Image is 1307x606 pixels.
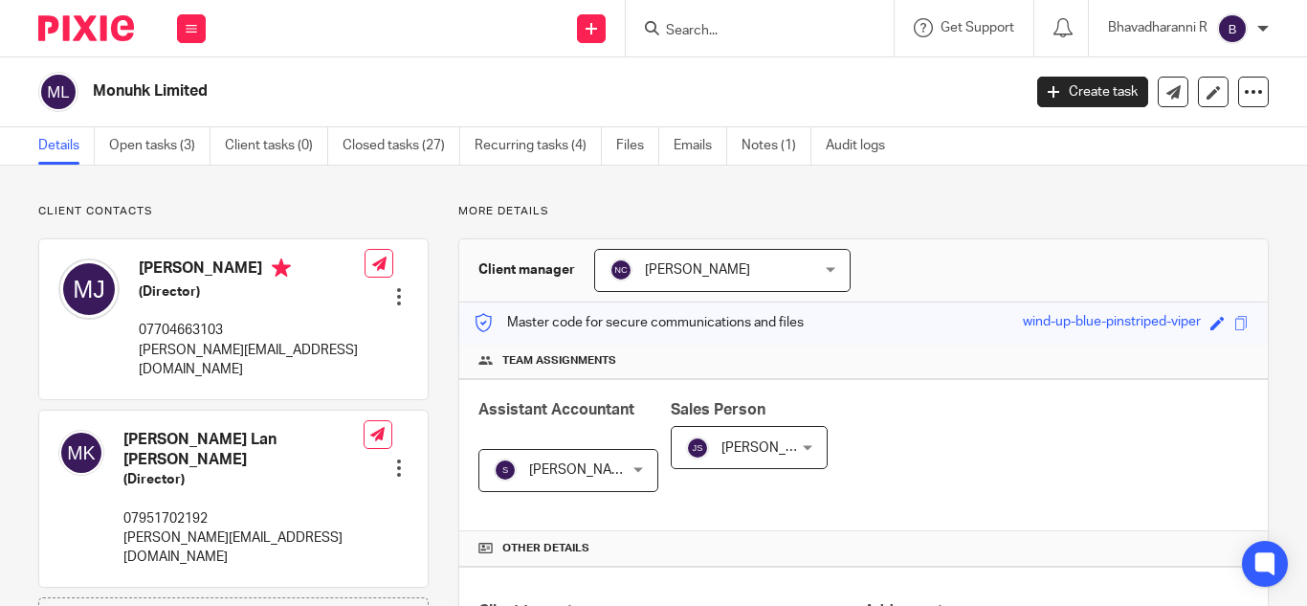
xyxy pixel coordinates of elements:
[502,541,589,556] span: Other details
[721,441,827,455] span: [PERSON_NAME]
[139,321,365,340] p: 07704663103
[272,258,291,278] i: Primary
[93,81,826,101] h2: Monuhk Limited
[109,127,210,165] a: Open tasks (3)
[139,341,365,380] p: [PERSON_NAME][EMAIL_ADDRESS][DOMAIN_NAME]
[1108,18,1207,37] p: Bhavadharanni R
[664,23,836,40] input: Search
[609,258,632,281] img: svg%3E
[123,528,364,568] p: [PERSON_NAME][EMAIL_ADDRESS][DOMAIN_NAME]
[58,430,104,476] img: svg%3E
[674,127,727,165] a: Emails
[123,430,364,471] h4: [PERSON_NAME] Lan [PERSON_NAME]
[529,463,657,477] span: [PERSON_NAME] K V
[742,127,811,165] a: Notes (1)
[1023,312,1201,334] div: wind-up-blue-pinstriped-viper
[139,258,365,282] h4: [PERSON_NAME]
[343,127,460,165] a: Closed tasks (27)
[478,402,634,417] span: Assistant Accountant
[474,313,804,332] p: Master code for secure communications and files
[1217,13,1248,44] img: svg%3E
[38,72,78,112] img: svg%3E
[38,127,95,165] a: Details
[478,260,575,280] h3: Client manager
[139,282,365,302] h5: (Director)
[686,437,709,460] img: svg%3E
[616,127,659,165] a: Files
[123,470,364,489] h5: (Director)
[941,21,1014,34] span: Get Support
[1037,77,1148,107] a: Create task
[826,127,899,165] a: Audit logs
[458,204,1269,219] p: More details
[225,127,328,165] a: Client tasks (0)
[38,15,134,41] img: Pixie
[58,258,120,320] img: svg%3E
[671,402,765,417] span: Sales Person
[645,263,750,277] span: [PERSON_NAME]
[38,204,429,219] p: Client contacts
[475,127,602,165] a: Recurring tasks (4)
[502,353,616,369] span: Team assignments
[494,459,517,482] img: svg%3E
[123,509,364,528] p: 07951702192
